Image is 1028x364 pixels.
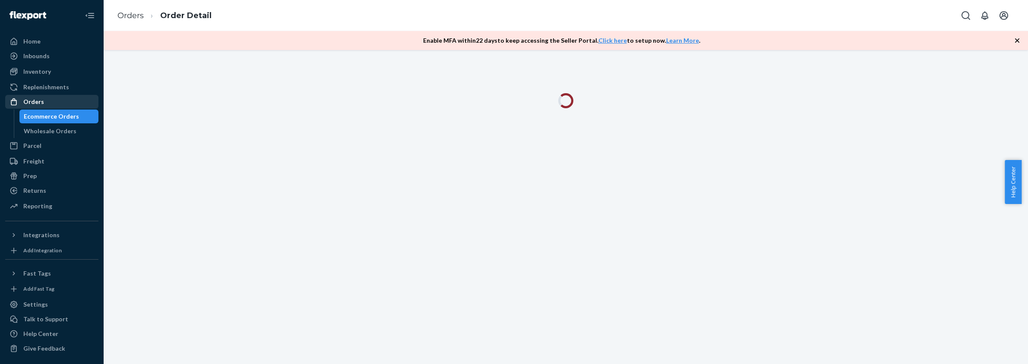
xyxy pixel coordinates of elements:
button: Open account menu [995,7,1012,24]
div: Returns [23,186,46,195]
div: Prep [23,172,37,180]
div: Inbounds [23,52,50,60]
div: Add Integration [23,247,62,254]
div: Freight [23,157,44,166]
div: Inventory [23,67,51,76]
a: Orders [5,95,98,109]
button: Fast Tags [5,267,98,280]
p: Enable MFA within 22 days to keep accessing the Seller Portal. to setup now. . [423,36,700,45]
div: Orders [23,97,44,106]
a: Inbounds [5,49,98,63]
a: Talk to Support [5,312,98,326]
div: Add Fast Tag [23,285,54,292]
a: Ecommerce Orders [19,110,99,123]
a: Wholesale Orders [19,124,99,138]
a: Inventory [5,65,98,78]
div: Fast Tags [23,269,51,278]
div: Settings [23,300,48,309]
button: Give Feedback [5,342,98,355]
div: Integrations [23,231,60,239]
a: Prep [5,169,98,183]
div: Replenishments [23,83,69,91]
div: Help Center [23,329,58,338]
div: Home [23,37,41,46]
div: Wholesale Orders [24,127,76,135]
a: Help Center [5,327,98,341]
div: Reporting [23,202,52,210]
div: Parcel [23,141,41,150]
button: Help Center [1005,160,1022,204]
a: Order Detail [160,11,212,20]
a: Settings [5,298,98,311]
button: Open Search Box [957,7,974,24]
a: Home [5,35,98,48]
a: Add Integration [5,245,98,256]
div: Ecommerce Orders [24,112,79,121]
a: Parcel [5,139,98,153]
div: Give Feedback [23,344,65,353]
a: Add Fast Tag [5,284,98,294]
button: Open notifications [976,7,993,24]
img: Flexport logo [9,11,46,20]
div: Talk to Support [23,315,68,323]
button: Close Navigation [81,7,98,24]
a: Orders [117,11,144,20]
a: Returns [5,184,98,198]
a: Replenishments [5,80,98,94]
a: Click here [598,37,627,44]
a: Learn More [666,37,699,44]
a: Freight [5,154,98,168]
ol: breadcrumbs [111,3,218,28]
a: Reporting [5,199,98,213]
button: Integrations [5,228,98,242]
